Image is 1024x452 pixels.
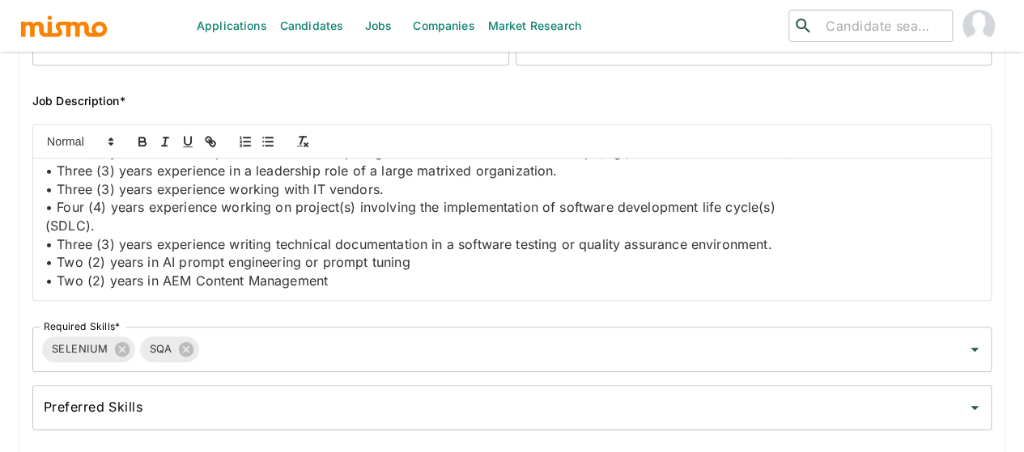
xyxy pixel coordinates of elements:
button: Open [963,338,986,361]
span: SQA [140,340,182,358]
input: Candidate search [819,15,945,37]
p: (SDLC). [45,217,979,235]
label: Required Skills* [44,319,121,333]
p: • Three (3) years experience working with IT vendors. [45,180,979,199]
p: • Two (2) years in AEM Content Management [45,272,979,290]
p: • Two (2) years in AI prompt engineering or prompt tuning [45,253,979,272]
button: Open [963,396,986,419]
p: • Three (3) years experience in a leadership role of a large matrixed organization. [45,162,979,180]
span: SELENIUM [42,340,118,358]
p: • Three (3) years experience writing technical documentation in a software testing or quality ass... [45,235,979,254]
p: • Four (4) years experience working on project(s) involving the implementation of software develo... [45,198,979,217]
div: SQA [140,336,199,362]
img: Maia Reyes [962,10,995,42]
div: SELENIUM [42,336,135,362]
h6: Job Description* [32,91,992,111]
img: logo [19,14,108,38]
